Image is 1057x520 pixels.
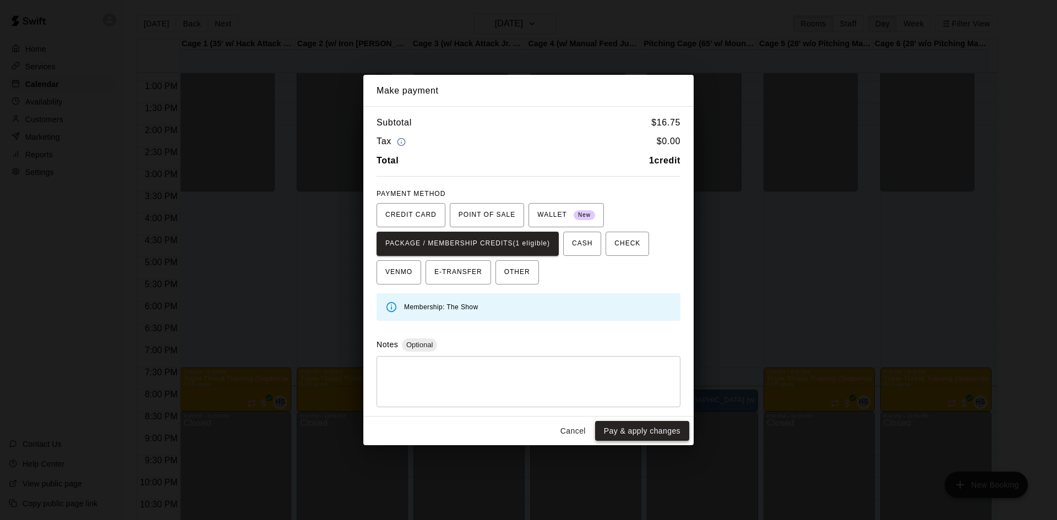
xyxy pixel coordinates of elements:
button: WALLET New [528,203,604,227]
span: CREDIT CARD [385,206,437,224]
span: OTHER [504,264,530,281]
span: Optional [402,341,437,349]
button: CREDIT CARD [377,203,445,227]
h2: Make payment [363,75,694,107]
button: CASH [563,232,601,256]
button: CHECK [606,232,649,256]
h6: Tax [377,134,408,149]
h6: Subtotal [377,116,412,130]
button: E-TRANSFER [426,260,491,284]
span: PACKAGE / MEMBERSHIP CREDITS (1 eligible) [385,235,550,253]
h6: $ 0.00 [657,134,680,149]
button: Pay & apply changes [595,421,689,441]
span: E-TRANSFER [434,264,482,281]
span: POINT OF SALE [459,206,515,224]
span: CHECK [614,235,640,253]
b: 1 credit [649,156,680,165]
span: Membership: The Show [404,303,478,311]
span: New [574,208,595,223]
button: PACKAGE / MEMBERSHIP CREDITS(1 eligible) [377,232,559,256]
b: Total [377,156,399,165]
span: CASH [572,235,592,253]
button: VENMO [377,260,421,284]
label: Notes [377,340,398,349]
span: WALLET [537,206,595,224]
button: Cancel [555,421,591,441]
span: PAYMENT METHOD [377,190,445,198]
button: POINT OF SALE [450,203,524,227]
button: OTHER [495,260,539,284]
h6: $ 16.75 [651,116,680,130]
span: VENMO [385,264,412,281]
